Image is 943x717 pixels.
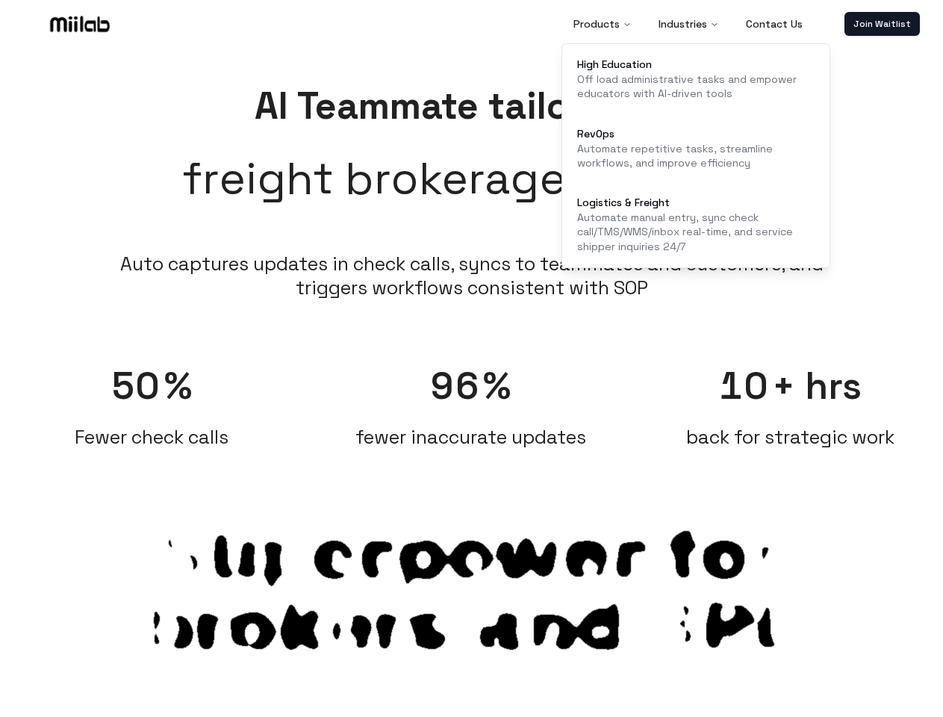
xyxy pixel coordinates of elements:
span: 96 [431,362,480,410]
li: Auto captures updates in check calls, syncs to teammates and customers, and triggers workflows co... [112,252,831,299]
button: Products [561,9,644,39]
a: Join Waitlist [844,12,920,36]
span: % [483,362,511,410]
a: Logo [24,13,136,35]
span: % [164,362,192,410]
span: AI Teammate tailored for [255,82,689,130]
span: 10 [719,362,769,410]
span: 50 [111,362,161,410]
span: + hrs [772,362,862,410]
button: Industries [647,9,731,39]
span: Superpower for brokers and 3PL [136,519,808,662]
span: freight brokerage and 3PL [182,145,762,212]
span: back for strategic work [686,425,894,449]
nav: Main [561,9,815,39]
img: Logo [47,13,113,35]
span: fewer inaccurate updates [355,425,586,449]
a: Contact Us [734,9,815,39]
